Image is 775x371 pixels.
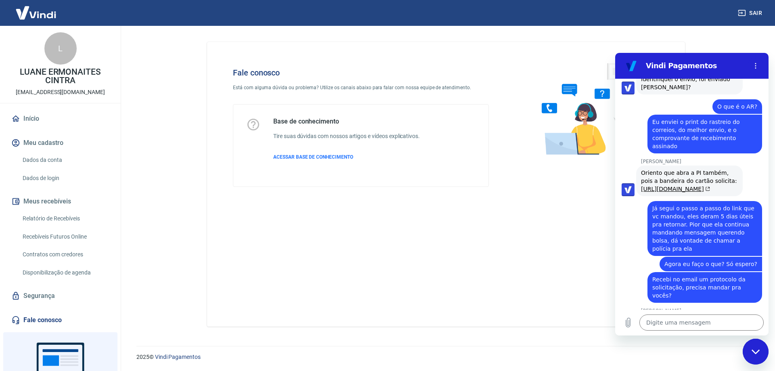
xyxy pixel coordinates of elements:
a: Segurança [10,287,111,305]
a: Início [10,110,111,128]
a: Disponibilização de agenda [19,264,111,281]
p: Está com alguma dúvida ou problema? Utilize os canais abaixo para falar com nossa equipe de atend... [233,84,489,91]
h4: Fale conosco [233,68,489,78]
a: Fale conosco [10,311,111,329]
iframe: Janela de mensagens [615,53,769,335]
a: Dados de login [19,170,111,187]
img: Vindi [10,0,62,25]
div: L [44,32,77,65]
h5: Base de conhecimento [273,117,420,126]
button: Meus recebíveis [10,193,111,210]
a: Recebíveis Futuros Online [19,228,111,245]
a: Dados da conta [19,152,111,168]
h6: Tire suas dúvidas com nossos artigos e vídeos explicativos. [273,132,420,140]
p: 2025 © [136,353,756,361]
img: Fale conosco [526,55,648,163]
button: Sair [736,6,765,21]
a: Relatório de Recebíveis [19,210,111,227]
iframe: Botão para abrir a janela de mensagens, conversa em andamento [743,339,769,365]
p: [EMAIL_ADDRESS][DOMAIN_NAME] [16,88,105,96]
span: ACESSAR BASE DE CONHECIMENTO [273,154,353,160]
a: Contratos com credores [19,246,111,263]
p: LUANE ERMONAITES CINTRA [6,68,114,85]
button: Meu cadastro [10,134,111,152]
a: ACESSAR BASE DE CONHECIMENTO [273,153,420,161]
a: Vindi Pagamentos [155,354,201,360]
